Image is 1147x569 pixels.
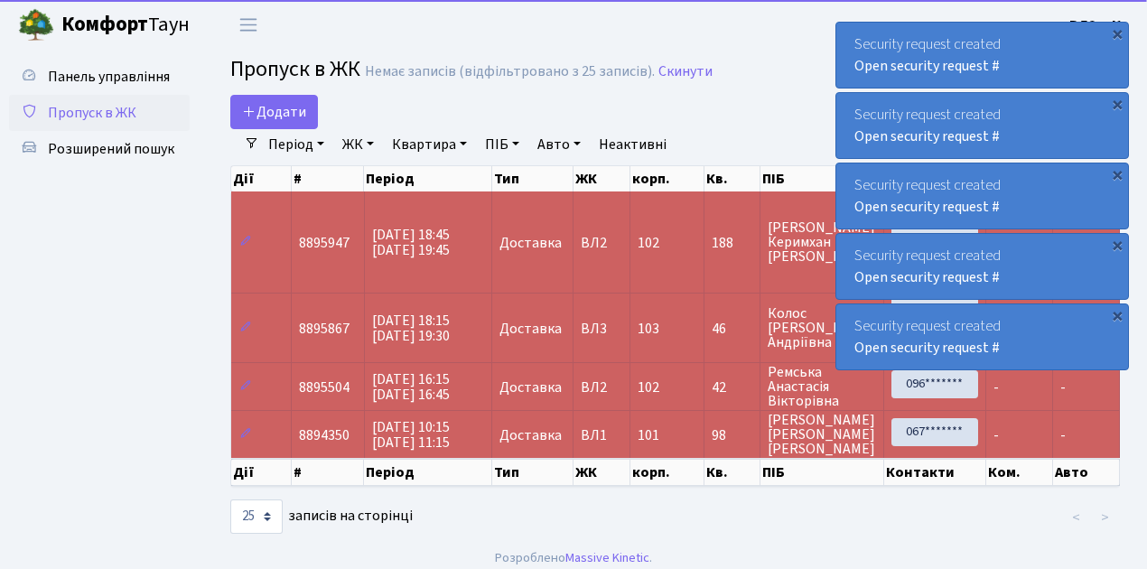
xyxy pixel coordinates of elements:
a: Open security request # [854,267,1000,287]
span: Розширений пошук [48,139,174,159]
th: Дії [231,459,292,486]
div: Security request created [836,234,1128,299]
span: 102 [638,378,659,397]
th: Кв. [704,459,760,486]
div: Security request created [836,304,1128,369]
span: [PERSON_NAME] [PERSON_NAME] [PERSON_NAME] [768,413,876,456]
a: Massive Kinetic [565,548,649,567]
img: logo.png [18,7,54,43]
span: Доставка [499,236,562,250]
th: Контакти [884,459,987,486]
a: Open security request # [854,126,1000,146]
a: Квартира [385,129,474,160]
span: 8895947 [299,233,350,253]
a: Пропуск в ЖК [9,95,190,131]
th: Кв. [704,166,760,191]
span: ВЛ2 [581,380,622,395]
th: Авто [1053,459,1120,486]
th: Період [364,166,491,191]
span: - [993,378,999,397]
div: × [1108,95,1126,113]
span: [DATE] 10:15 [DATE] 11:15 [372,417,450,452]
span: 46 [712,322,752,336]
span: - [1060,425,1066,445]
span: [DATE] 18:45 [DATE] 19:45 [372,225,450,260]
th: ЖК [573,459,630,486]
a: Авто [530,129,588,160]
span: Панель управління [48,67,170,87]
label: записів на сторінці [230,499,413,534]
div: Security request created [836,93,1128,158]
th: # [292,166,364,191]
span: [DATE] 18:15 [DATE] 19:30 [372,311,450,346]
div: × [1108,24,1126,42]
th: Тип [492,459,574,486]
a: Панель управління [9,59,190,95]
span: 8894350 [299,425,350,445]
span: 8895504 [299,378,350,397]
th: Ком. [986,459,1053,486]
div: Розроблено . [495,548,652,568]
div: × [1108,236,1126,254]
a: Open security request # [854,56,1000,76]
span: Доставка [499,428,562,443]
span: Пропуск в ЖК [230,53,360,85]
span: [DATE] 16:15 [DATE] 16:45 [372,369,450,405]
div: × [1108,165,1126,183]
a: ЖК [335,129,381,160]
a: ВЛ2 -. К. [1069,14,1125,36]
a: Розширений пошук [9,131,190,167]
span: Доставка [499,380,562,395]
span: 102 [638,233,659,253]
a: Open security request # [854,338,1000,358]
span: 98 [712,428,752,443]
span: [PERSON_NAME] Керимхан [PERSON_NAME] [768,220,876,264]
b: ВЛ2 -. К. [1069,15,1125,35]
div: Немає записів (відфільтровано з 25 записів). [365,63,655,80]
th: Період [364,459,491,486]
span: - [993,425,999,445]
span: Ремська Анастасія Вікторівна [768,365,876,408]
a: Open security request # [854,197,1000,217]
a: Додати [230,95,318,129]
a: Період [261,129,331,160]
div: Security request created [836,163,1128,229]
th: Тип [492,166,574,191]
a: ПІБ [478,129,527,160]
span: Колос [PERSON_NAME] Андріївна [768,306,876,350]
span: Доставка [499,322,562,336]
th: ПІБ [760,459,884,486]
th: корп. [630,166,704,191]
th: ЖК [573,166,630,191]
th: корп. [630,459,704,486]
a: Скинути [658,63,713,80]
span: Пропуск в ЖК [48,103,136,123]
span: 8895867 [299,319,350,339]
span: Додати [242,102,306,122]
a: Неактивні [592,129,674,160]
span: 101 [638,425,659,445]
span: 42 [712,380,752,395]
div: × [1108,306,1126,324]
span: ВЛ1 [581,428,622,443]
span: 103 [638,319,659,339]
span: ВЛ3 [581,322,622,336]
select: записів на сторінці [230,499,283,534]
span: 188 [712,236,752,250]
b: Комфорт [61,10,148,39]
span: ВЛ2 [581,236,622,250]
th: Дії [231,166,292,191]
button: Переключити навігацію [226,10,271,40]
span: - [1060,378,1066,397]
th: # [292,459,364,486]
span: Таун [61,10,190,41]
th: ПІБ [760,166,884,191]
div: Security request created [836,23,1128,88]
